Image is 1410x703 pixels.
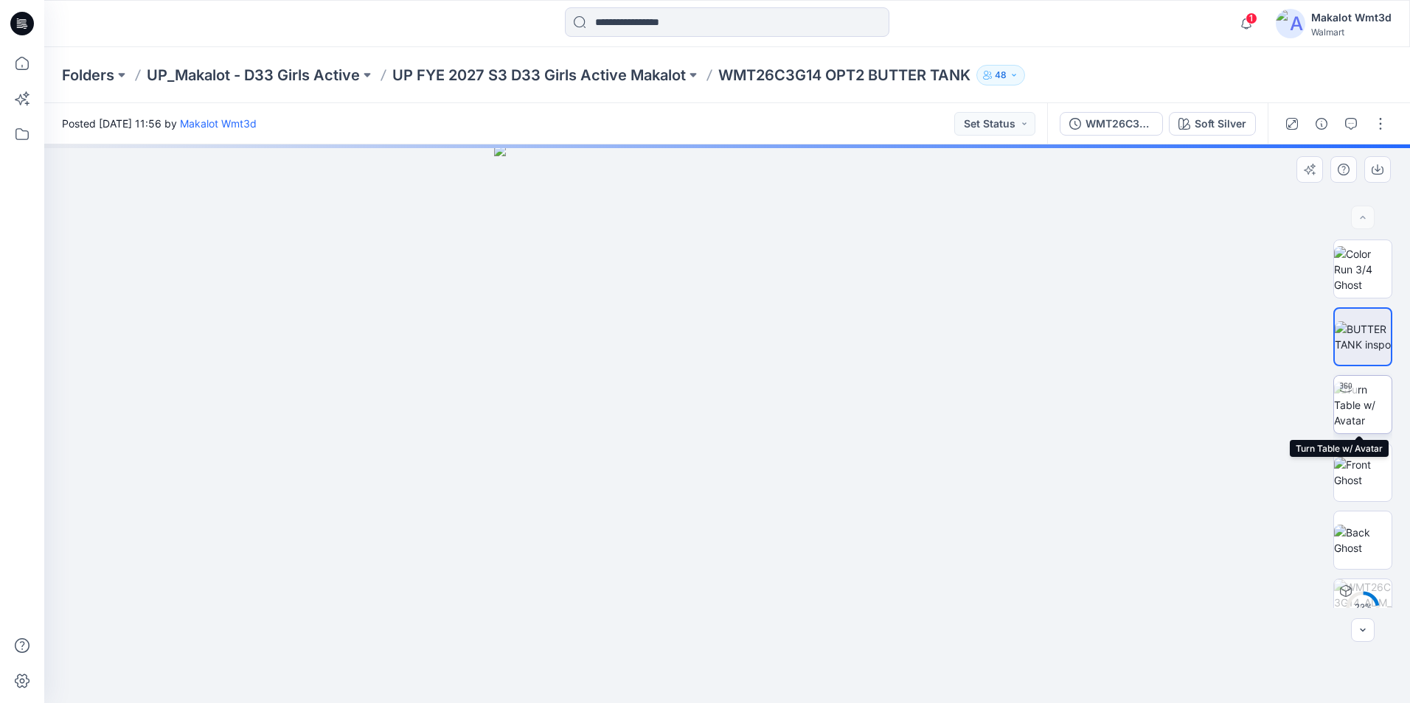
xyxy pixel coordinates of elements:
[1169,112,1256,136] button: Soft Silver
[147,65,360,85] a: UP_Makalot - D33 Girls Active
[976,65,1025,85] button: 48
[1335,321,1391,352] img: BUTTER TANK inspo
[1060,112,1163,136] button: WMT26C3G14_ADM_OPT2_BUTTER TANK
[1195,116,1246,132] div: Soft Silver
[1345,601,1381,614] div: 22 %
[1334,525,1392,556] img: Back Ghost
[995,67,1007,83] p: 48
[180,117,257,130] a: Makalot Wmt3d
[392,65,686,85] a: UP FYE 2027 S3 D33 Girls Active Makalot
[1311,9,1392,27] div: Makalot Wmt3d
[62,65,114,85] a: Folders
[1086,116,1153,132] div: WMT26C3G14_ADM_OPT2_BUTTER TANK
[1310,112,1333,136] button: Details
[1334,579,1392,637] img: WMT26C3G14_ADM_OPT2_BUTTER TANK Soft Silver
[1334,246,1392,293] img: Color Run 3/4 Ghost
[718,65,970,85] p: WMT26C3G14 OPT2 BUTTER TANK
[1246,13,1257,24] span: 1
[494,144,960,703] img: eyJhbGciOiJIUzI1NiIsImtpZCI6IjAiLCJzbHQiOiJzZXMiLCJ0eXAiOiJKV1QifQ.eyJkYXRhIjp7InR5cGUiOiJzdG9yYW...
[1311,27,1392,38] div: Walmart
[1334,457,1392,488] img: Front Ghost
[1334,382,1392,428] img: Turn Table w/ Avatar
[62,116,257,131] span: Posted [DATE] 11:56 by
[1276,9,1305,38] img: avatar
